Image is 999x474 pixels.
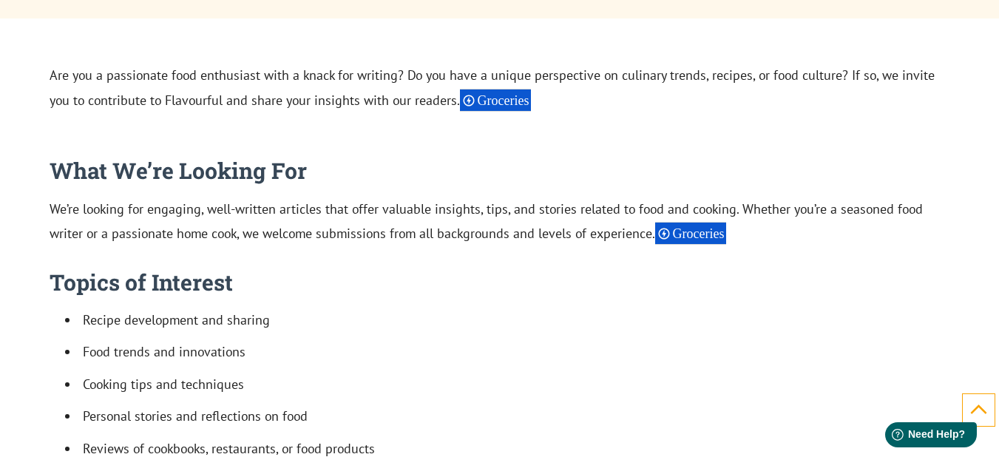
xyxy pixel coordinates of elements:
[673,226,729,241] span: Groceries
[79,436,950,461] li: Reviews of cookbooks, restaurants, or food products
[79,404,950,428] li: Personal stories and reflections on food
[867,416,983,458] iframe: Help widget launcher
[50,63,950,112] p: Are you a passionate food enthusiast with a knack for writing? Do you have a unique perspective o...
[655,222,727,245] div: Groceries
[50,156,307,185] strong: What We’re Looking For
[50,197,950,246] p: We’re looking for engaging, well-written articles that offer valuable insights, tips, and stories...
[79,308,950,332] li: Recipe development and sharing
[478,93,534,108] span: Groceries
[79,339,950,364] li: Food trends and innovations
[79,372,950,396] li: Cooking tips and techniques
[50,268,233,297] strong: Topics of Interest
[460,89,532,112] div: Groceries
